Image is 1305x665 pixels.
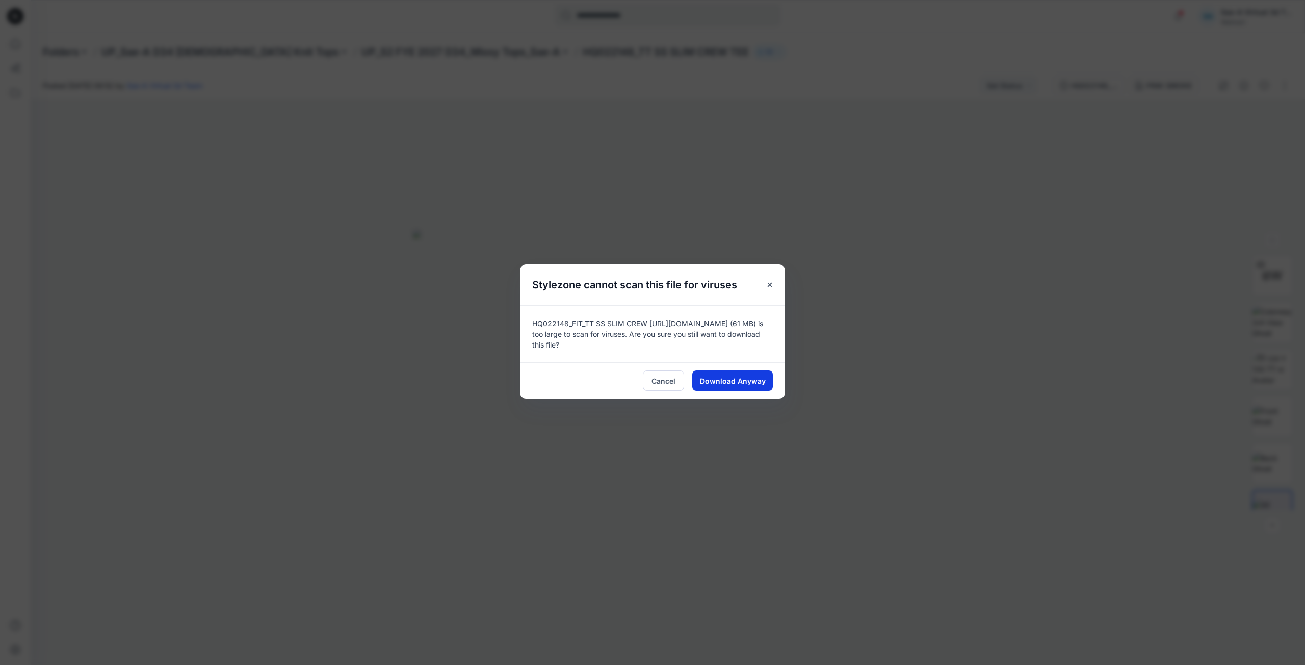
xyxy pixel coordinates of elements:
span: Cancel [651,376,675,386]
button: Close [761,276,779,294]
div: HQ022148_FIT_TT SS SLIM CREW [URL][DOMAIN_NAME] (61 MB) is too large to scan for viruses. Are you... [520,305,785,362]
button: Cancel [643,370,684,391]
button: Download Anyway [692,370,773,391]
h5: Stylezone cannot scan this file for viruses [520,264,749,305]
span: Download Anyway [700,376,766,386]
